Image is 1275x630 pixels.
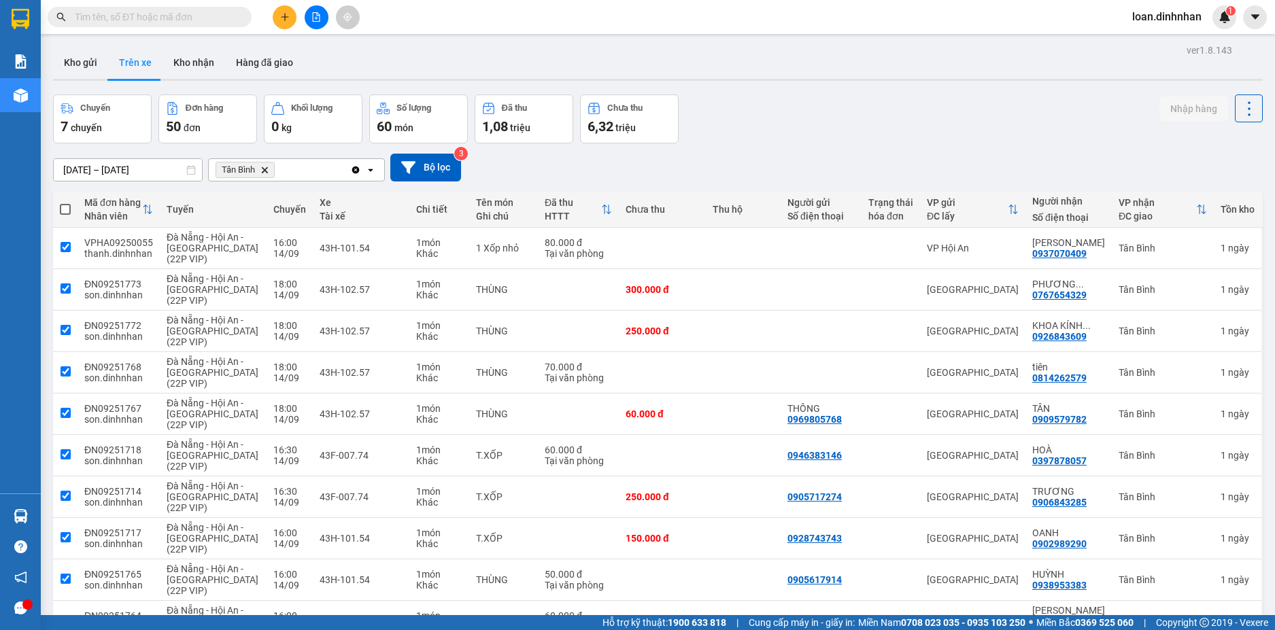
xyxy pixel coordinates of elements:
div: son.dinhnhan [84,497,153,508]
div: ĐN09251764 [84,610,153,621]
span: 6,32 [588,118,613,135]
button: Số lượng60món [369,94,468,143]
div: Số điện thoại [787,211,855,222]
div: T.XỐP [476,450,531,461]
div: 300.000 đ [626,284,699,295]
div: THÙNG [476,284,531,295]
button: Đơn hàng50đơn [158,94,257,143]
div: ĐN09251718 [84,444,153,455]
span: Đà Nẵng - Hội An - [GEOGRAPHIC_DATA] (22P VIP) [167,563,258,596]
span: đơn [184,122,201,133]
span: Tân Bình, close by backspace [216,162,275,178]
span: 60 [377,118,392,135]
span: message [14,601,27,614]
div: Tên món [476,197,531,208]
div: 1 món [416,444,462,455]
div: 0767654329 [1032,290,1087,300]
div: 50.000 đ [545,569,612,580]
svg: Clear all [350,164,361,175]
div: 1 món [416,527,462,538]
div: 0905717274 [787,491,842,502]
div: Tân Bình [1119,533,1207,544]
span: ngày [1228,408,1249,419]
button: aim [336,5,360,29]
div: 18:00 [273,403,306,414]
div: Người gửi [787,197,855,208]
div: 18:00 [273,279,306,290]
div: 43F-007.74 [320,491,403,502]
img: warehouse-icon [14,509,28,523]
th: Toggle SortBy [78,192,160,228]
div: son.dinhnhan [84,455,153,466]
div: Tân Bình [1119,408,1207,419]
div: THÔNG [787,403,855,414]
div: Chuyến [80,103,110,113]
img: logo-vxr [12,9,29,29]
div: Hương Võ [1032,237,1105,248]
div: Tồn kho [1221,204,1255,215]
div: 14/09 [273,372,306,383]
span: ... [1083,320,1091,331]
div: 1 món [416,279,462,290]
div: 150.000 đ [626,533,699,544]
div: ĐN09251767 [84,403,153,414]
div: Trạng thái [868,197,913,208]
div: ĐN09251773 [84,279,153,290]
div: [GEOGRAPHIC_DATA] [927,450,1019,461]
div: PHÚC ÁO [1032,605,1105,627]
div: THÙNG [476,574,531,585]
div: 16:00 [273,527,306,538]
div: VPHA09250055 [84,237,153,248]
div: 0928743743 [787,533,842,544]
div: VP Hội An [927,243,1019,253]
span: notification [14,571,27,584]
div: 16:30 [273,486,306,497]
div: son.dinhnhan [84,331,153,342]
button: plus [273,5,296,29]
span: ngày [1228,284,1249,295]
div: 60.000 đ [545,444,612,455]
div: Xe [320,197,403,208]
div: 43F-007.74 [320,450,403,461]
div: [GEOGRAPHIC_DATA] [927,574,1019,585]
div: Tân Bình [1119,367,1207,378]
div: 14/09 [273,290,306,300]
div: Đã thu [545,197,601,208]
span: 0 [271,118,279,135]
div: 0906843285 [1032,497,1087,508]
div: 0969805768 [787,414,842,425]
img: solution-icon [14,54,28,69]
div: VP gửi [927,197,1008,208]
span: ... [1076,279,1084,290]
span: ⚪️ [1029,620,1033,625]
div: Người nhận [1032,196,1105,207]
span: ngày [1228,450,1249,461]
input: Select a date range. [54,159,202,181]
div: Mã đơn hàng [84,197,142,208]
span: Đà Nẵng - Hội An - [GEOGRAPHIC_DATA] (22P VIP) [167,398,258,430]
div: 250.000 đ [626,326,699,336]
span: Hỗ trợ kỹ thuật: [602,615,726,630]
div: 43H-102.57 [320,326,403,336]
div: Tân Bình [1119,491,1207,502]
div: 18:00 [273,320,306,331]
div: Tân Bình [1119,284,1207,295]
div: HUỲNH [1032,569,1105,580]
span: Đà Nẵng - Hội An - [GEOGRAPHIC_DATA] (22P VIP) [167,439,258,472]
div: 60.000 đ [626,408,699,419]
div: [GEOGRAPHIC_DATA] [927,533,1019,544]
div: THÙNG [476,367,531,378]
div: Khác [416,290,462,300]
span: Tân Bình [222,164,255,175]
span: aim [343,12,352,22]
div: Khác [416,331,462,342]
div: Số lượng [396,103,431,113]
div: 14/09 [273,455,306,466]
span: ngày [1228,367,1249,378]
div: T.XỐP [476,533,531,544]
button: Nhập hàng [1159,97,1228,121]
div: 1 món [416,237,462,248]
div: 0814262579 [1032,372,1087,383]
th: Toggle SortBy [538,192,619,228]
div: 14/09 [273,414,306,425]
